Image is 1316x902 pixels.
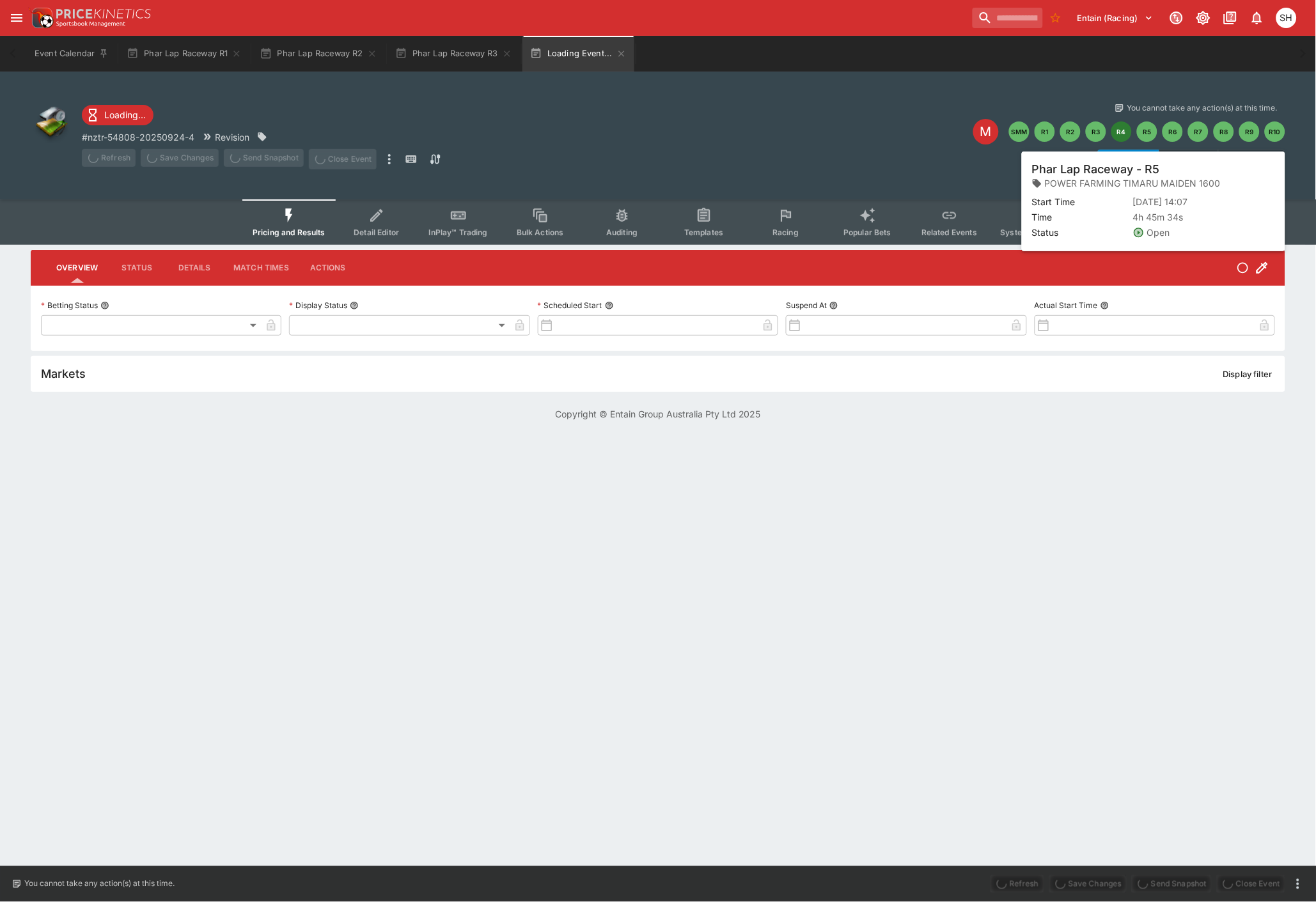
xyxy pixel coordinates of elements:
[1046,8,1066,28] button: No Bookmarks
[1001,228,1063,237] span: System Controls
[5,6,28,29] button: open drawer
[973,8,1043,28] input: search
[388,36,520,72] button: Phar Lap Raceway R3
[354,228,399,237] span: Detail Editor
[973,119,999,144] div: Edit Meeting
[921,228,977,237] span: Related Events
[27,36,116,72] button: Event Calendar
[242,199,1074,245] div: Event type filters
[382,149,397,169] button: more
[56,21,125,27] img: Sportsbook Management
[289,300,347,311] p: Display Status
[1086,121,1106,142] button: R3
[223,253,299,283] button: Match Times
[1219,6,1242,29] button: Documentation
[517,228,564,237] span: Bulk Actions
[1127,102,1278,114] p: You cannot take any action(s) at this time.
[843,228,891,237] span: Popular Bets
[1098,150,1285,169] div: Start From
[1111,121,1132,142] button: R4
[772,228,799,237] span: Racing
[538,300,602,311] p: Scheduled Start
[429,228,488,237] span: InPlay™ Trading
[31,102,72,143] img: other.png
[56,9,151,19] img: PriceKinetics
[1180,153,1212,166] p: Override
[252,36,384,72] button: Phar Lap Raceway R2
[1214,121,1234,142] button: R8
[1165,6,1188,29] button: Connected to PK
[786,300,827,311] p: Suspend At
[46,253,108,283] button: Overview
[1216,364,1280,384] button: Display filter
[24,878,175,890] p: You cannot take any action(s) at this time.
[299,253,357,283] button: Actions
[108,253,166,283] button: Status
[41,300,98,311] p: Betting Status
[1009,121,1285,142] nav: pagination navigation
[1290,876,1306,892] button: more
[215,130,249,144] p: Revision
[522,36,634,72] button: Loading Event...
[253,228,325,237] span: Pricing and Results
[1192,6,1215,29] button: Toggle light/dark mode
[28,5,54,31] img: PriceKinetics Logo
[1239,121,1260,142] button: R9
[1035,121,1055,142] button: R1
[1188,121,1209,142] button: R7
[1137,121,1157,142] button: R5
[1119,153,1154,166] p: Overtype
[1060,121,1081,142] button: R2
[1035,300,1098,311] p: Actual Start Time
[41,366,86,381] h5: Markets
[606,228,638,237] span: Auditing
[1276,8,1297,28] div: Scott Hunt
[1070,8,1161,28] button: Select Tenant
[119,36,249,72] button: Phar Lap Raceway R1
[684,228,723,237] span: Templates
[1273,4,1301,32] button: Scott Hunt
[1163,121,1183,142] button: R6
[104,108,146,121] p: Loading...
[1265,121,1285,142] button: R10
[82,130,194,144] p: Copy To Clipboard
[1239,153,1280,166] p: Auto-Save
[166,253,223,283] button: Details
[1009,121,1030,142] button: SMM
[1246,6,1269,29] button: Notifications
